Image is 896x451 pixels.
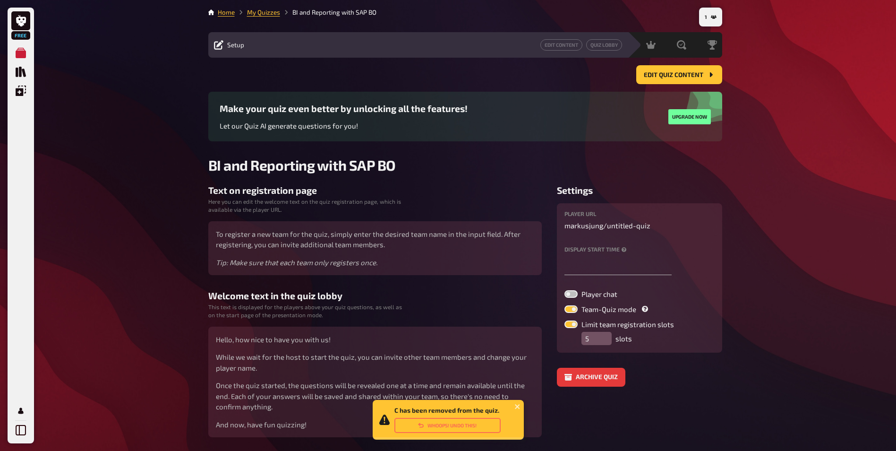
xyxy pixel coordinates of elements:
[218,9,235,16] a: Home
[557,185,722,196] h3: Settings
[247,9,280,16] a: My Quizzes
[540,39,582,51] button: Edit Content
[564,290,715,298] label: Player chat
[636,65,722,84] button: Edit Quiz content
[12,33,29,38] span: Free
[208,198,409,214] small: Here you can edit the welcome text on the quiz registration page, which is available via the play...
[705,15,707,20] span: 1
[564,321,715,328] label: Limit team registration slots
[514,403,521,410] button: close
[216,380,534,412] p: Once the quiz started, the questions will be revealed one at a time and remain available until th...
[220,121,358,130] span: Let our Quiz AI generate questions for you!
[280,8,376,17] li: BI and Reporting with SAP BO
[218,8,235,17] li: Home
[668,109,711,124] button: Upgrade now
[644,72,703,78] span: Edit Quiz content
[208,156,396,173] span: BI and Reporting with SAP BO
[216,334,534,345] p: Hello, how nice to have you with us!
[208,290,542,301] h3: Welcome text in the quiz lobby
[564,305,715,313] label: Team-Quiz mode
[220,103,468,114] h3: Make your quiz even better by unlocking all the features!
[586,39,622,51] button: Quiz Lobby
[216,229,534,250] p: To register a new team for the quiz, simply enter the desired team name in the input field. After...
[216,258,377,267] i: Tip: Make sure that each team only registers once.
[11,401,30,420] a: Profile
[701,9,720,25] button: 1
[607,220,650,231] span: untitled-quiz
[11,81,30,100] a: Overlays
[581,332,632,345] div: slots
[11,62,30,81] a: Quiz Library
[564,220,715,231] p: markusjung /
[564,246,715,252] label: Display start time
[208,303,409,319] small: This text is displayed for the players above your quiz questions, as well as on the start page of...
[11,43,30,62] a: My Quizzes
[216,419,534,430] p: And now, have fun quizzing!
[235,8,280,17] li: My Quizzes
[227,41,244,49] span: Setup
[208,185,542,196] h3: Text on registration page
[394,418,501,433] button: Whoops! Undo this!
[216,352,534,373] p: While we wait for the host to start the quiz, you can invite other team members and change your p...
[394,407,501,433] div: C has been removed from the quiz.
[557,368,625,387] button: Archive quiz
[564,211,715,217] label: player URL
